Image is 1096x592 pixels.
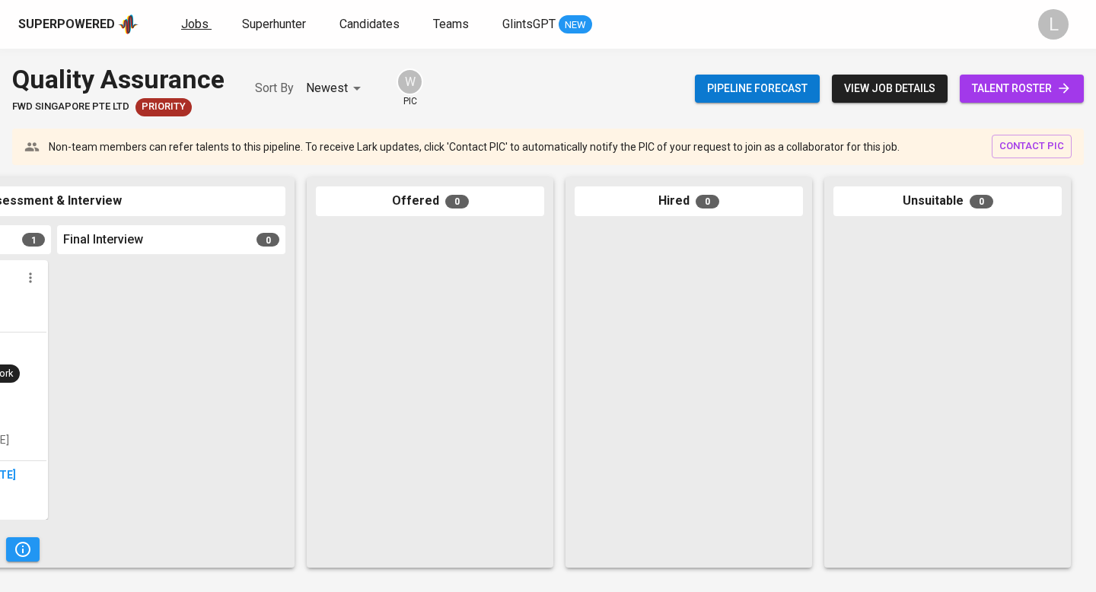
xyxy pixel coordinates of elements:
span: Teams [433,17,469,31]
div: Offered [316,186,544,216]
a: Superpoweredapp logo [18,13,139,36]
div: Hired [575,186,803,216]
span: 1 [22,233,45,247]
span: Pipeline forecast [707,79,808,98]
div: Unsuitable [833,186,1062,216]
a: Candidates [339,15,403,34]
p: Sort By [255,79,294,97]
span: 0 [256,233,279,247]
span: Priority [135,100,192,114]
button: Pipeline forecast [695,75,820,103]
img: app logo [118,13,139,36]
div: W [397,68,423,95]
a: GlintsGPT NEW [502,15,592,34]
span: view job details [844,79,935,98]
span: talent roster [972,79,1072,98]
div: Newest [306,75,366,103]
span: NEW [559,18,592,33]
span: contact pic [999,138,1064,155]
a: Superhunter [242,15,309,34]
span: FWD Singapore Pte Ltd [12,100,129,114]
span: Candidates [339,17,400,31]
span: Final Interview [63,231,143,249]
p: Non-team members can refer talents to this pipeline. To receive Lark updates, click 'Contact PIC'... [49,139,900,154]
span: 0 [696,195,719,208]
div: Superpowered [18,16,115,33]
button: Pipeline Triggers [6,537,40,562]
span: 0 [970,195,993,208]
a: Jobs [181,15,212,34]
p: Newest [306,79,348,97]
span: GlintsGPT [502,17,556,31]
span: 0 [445,195,469,208]
button: contact pic [992,135,1072,158]
a: Teams [433,15,472,34]
a: talent roster [960,75,1084,103]
span: Jobs [181,17,209,31]
div: Quality Assurance [12,61,225,98]
button: view job details [832,75,948,103]
span: Superhunter [242,17,306,31]
div: pic [397,68,423,108]
div: L [1038,9,1069,40]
